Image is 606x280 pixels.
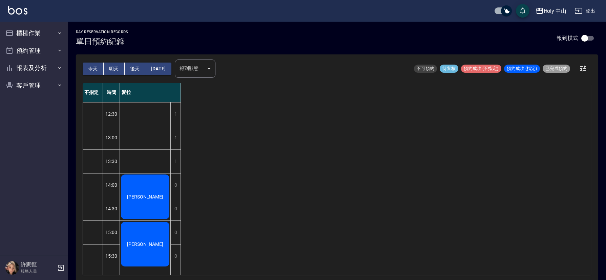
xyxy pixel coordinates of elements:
[76,37,128,46] h3: 單日預約紀錄
[103,102,120,126] div: 12:30
[21,261,55,268] h5: 許家甄
[461,66,501,72] span: 預約成功 (不指定)
[3,77,65,94] button: 客戶管理
[3,42,65,60] button: 預約管理
[103,83,120,102] div: 時間
[170,221,181,244] div: 0
[104,63,125,75] button: 明天
[3,59,65,77] button: 報表及分析
[516,4,529,18] button: save
[103,197,120,220] div: 14:30
[3,24,65,42] button: 櫃檯作業
[103,220,120,244] div: 15:00
[533,4,569,18] button: Holy 中山
[5,261,19,275] img: Person
[170,197,181,220] div: 0
[557,34,578,42] p: 報到模式
[83,63,104,75] button: 今天
[145,63,171,75] button: [DATE]
[126,241,165,247] span: [PERSON_NAME]
[170,244,181,268] div: 0
[8,6,27,15] img: Logo
[126,194,165,200] span: [PERSON_NAME]
[103,149,120,173] div: 13:30
[504,66,540,72] span: 預約成功 (指定)
[76,30,128,34] h2: day Reservation records
[21,268,55,274] p: 服務人員
[170,102,181,126] div: 1
[170,126,181,149] div: 1
[125,63,146,75] button: 後天
[543,66,570,72] span: 已完成預約
[414,66,437,72] span: 不可預約
[103,244,120,268] div: 15:30
[572,5,598,17] button: 登出
[103,126,120,149] div: 13:00
[544,7,567,15] div: Holy 中山
[170,150,181,173] div: 1
[83,83,103,102] div: 不指定
[170,173,181,197] div: 0
[440,66,458,72] span: 待審核
[103,173,120,197] div: 14:00
[120,83,181,102] div: 愛拉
